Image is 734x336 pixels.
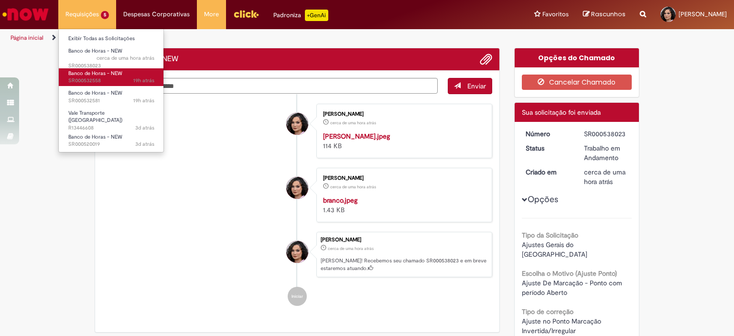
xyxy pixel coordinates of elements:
[480,53,492,65] button: Adicionar anexos
[323,131,482,151] div: 114 KB
[133,77,154,84] time: 27/08/2025 16:23:36
[286,177,308,199] div: Heloisa Beatriz Alves Da Silva
[68,89,122,97] span: Banco de Horas - NEW
[522,307,573,316] b: Tipo de correção
[97,54,154,62] time: 28/08/2025 09:37:48
[467,82,486,90] span: Enviar
[7,29,482,47] ul: Trilhas de página
[59,108,164,129] a: Aberto R13446608 : Vale Transporte (VT)
[68,97,154,105] span: SR000532581
[328,246,374,251] span: cerca de uma hora atrás
[286,113,308,135] div: Heloisa Beatriz Alves Da Silva
[518,167,577,177] dt: Criado em
[273,10,328,21] div: Padroniza
[330,120,376,126] time: 28/08/2025 09:37:16
[102,78,438,94] textarea: Digite sua mensagem aqui...
[68,124,154,132] span: R13446608
[323,195,482,215] div: 1.43 KB
[68,70,122,77] span: Banco de Horas - NEW
[584,168,626,186] time: 28/08/2025 09:37:38
[323,175,482,181] div: [PERSON_NAME]
[68,54,154,69] span: SR000538023
[542,10,569,19] span: Favoritos
[591,10,626,19] span: Rascunhos
[321,257,487,272] p: [PERSON_NAME]! Recebemos seu chamado SR000538023 e em breve estaremos atuando.
[59,88,164,106] a: Aberto SR000532581 : Banco de Horas - NEW
[330,120,376,126] span: cerca de uma hora atrás
[583,10,626,19] a: Rascunhos
[522,317,603,335] span: Ajuste no Ponto Marcação Invertida/Irregular
[102,94,492,316] ul: Histórico de tíquete
[68,47,122,54] span: Banco de Horas - NEW
[584,168,626,186] span: cerca de uma hora atrás
[584,167,628,186] div: 28/08/2025 09:37:38
[133,77,154,84] span: 19h atrás
[522,279,624,297] span: Ajuste De Marcação - Ponto com período Aberto
[11,34,43,42] a: Página inicial
[68,77,154,85] span: SR000532558
[68,133,122,141] span: Banco de Horas - NEW
[518,129,577,139] dt: Número
[323,132,390,141] a: [PERSON_NAME].jpeg
[123,10,190,19] span: Despesas Corporativas
[330,184,376,190] span: cerca de uma hora atrás
[522,75,632,90] button: Cancelar Chamado
[204,10,219,19] span: More
[59,132,164,150] a: Aberto SR000520019 : Banco de Horas - NEW
[133,97,154,104] time: 27/08/2025 16:21:22
[233,7,259,21] img: click_logo_yellow_360x200.png
[102,232,492,278] li: Heloisa Beatriz Alves Da Silva
[135,124,154,131] time: 26/08/2025 08:14:13
[58,29,164,152] ul: Requisições
[679,10,727,18] span: [PERSON_NAME]
[135,141,154,148] span: 3d atrás
[59,68,164,86] a: Aberto SR000532558 : Banco de Horas - NEW
[135,141,154,148] time: 25/08/2025 13:45:21
[305,10,328,21] p: +GenAi
[68,141,154,148] span: SR000520019
[522,269,617,278] b: Escolha o Motivo (Ajuste Ponto)
[515,48,639,67] div: Opções do Chamado
[59,33,164,44] a: Exibir Todas as Solicitações
[323,196,357,205] a: branco.jpeg
[584,129,628,139] div: SR000538023
[518,143,577,153] dt: Status
[59,46,164,66] a: Aberto SR000538023 : Banco de Horas - NEW
[68,109,122,124] span: Vale Transporte ([GEOGRAPHIC_DATA])
[448,78,492,94] button: Enviar
[321,237,487,243] div: [PERSON_NAME]
[1,5,50,24] img: ServiceNow
[328,246,374,251] time: 28/08/2025 09:37:38
[522,231,578,239] b: Tipo da Solicitação
[522,108,601,117] span: Sua solicitação foi enviada
[330,184,376,190] time: 28/08/2025 09:37:11
[522,240,587,259] span: Ajustes Gerais do [GEOGRAPHIC_DATA]
[97,54,154,62] span: cerca de uma hora atrás
[584,143,628,163] div: Trabalho em Andamento
[65,10,99,19] span: Requisições
[135,124,154,131] span: 3d atrás
[101,11,109,19] span: 5
[133,97,154,104] span: 19h atrás
[323,111,482,117] div: [PERSON_NAME]
[286,241,308,263] div: Heloisa Beatriz Alves Da Silva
